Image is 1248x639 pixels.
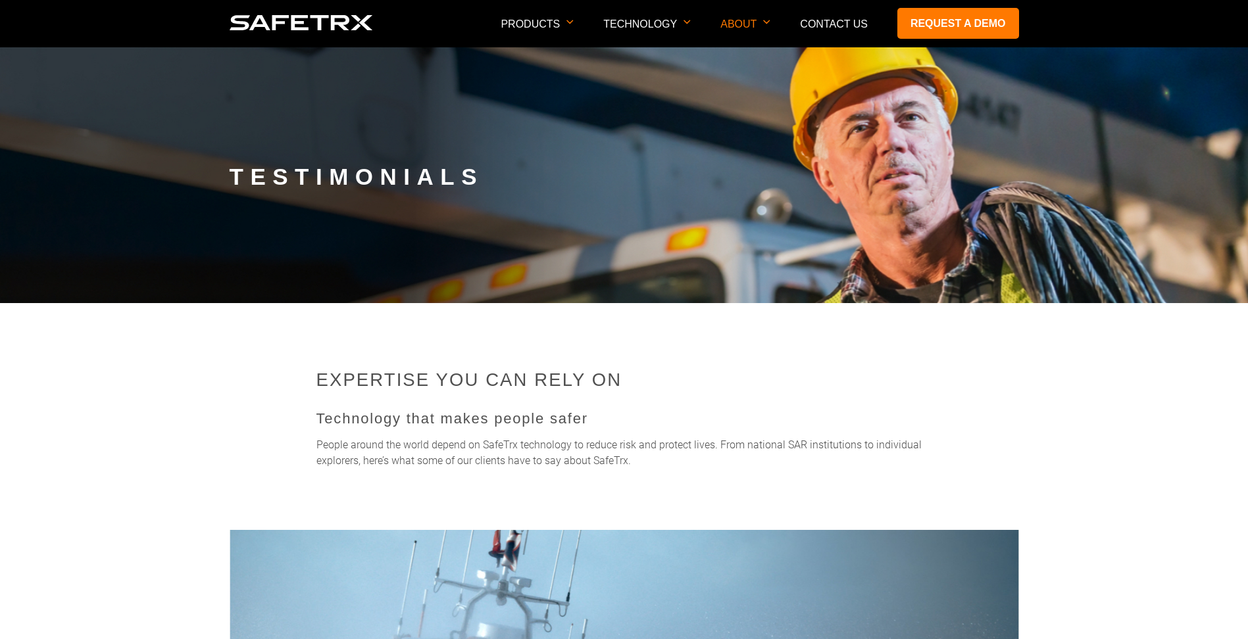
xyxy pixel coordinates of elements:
img: Arrow down icon [763,20,770,24]
h2: Expertise you can rely on [316,367,932,393]
a: Request a demo [897,8,1019,39]
a: Contact Us [800,18,868,30]
h1: Testimonials [230,164,1019,190]
img: Arrow down icon [566,20,574,24]
p: Technology [603,18,691,47]
p: About [720,18,770,47]
p: Products [501,18,574,47]
p: People around the world depend on SafeTrx technology to reduce risk and protect lives. From natio... [316,437,932,469]
img: Arrow down icon [684,20,691,24]
p: Technology that makes people safer [316,410,932,427]
img: Logo SafeTrx [230,15,373,30]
